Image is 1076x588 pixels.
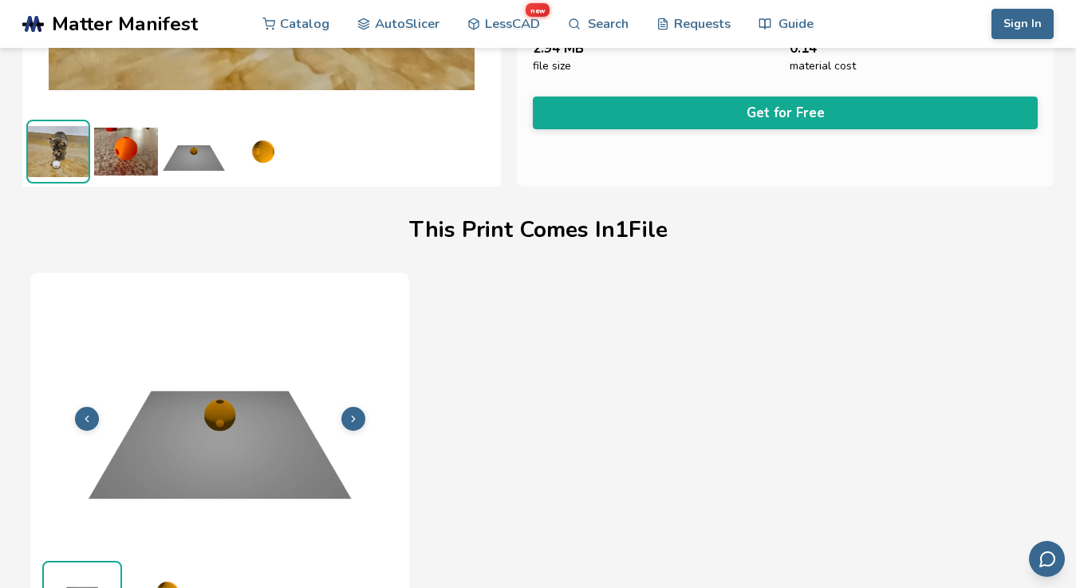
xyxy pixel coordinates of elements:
button: Get for Free [533,97,1038,129]
img: Impossible Cat Toy Brim_Print_Bed_Preview [162,120,226,184]
button: Send feedback via email [1029,541,1065,577]
span: material cost [790,60,856,73]
span: Matter Manifest [52,13,198,35]
span: file size [533,60,571,73]
button: Sign In [991,9,1054,39]
span: new [526,3,550,18]
span: 0.14 [790,41,817,56]
img: Impossible Cat Toy Brim_3D_Preview [230,120,294,184]
h1: This Print Comes In 1 File [409,218,668,243]
span: 2.94 MB [533,41,584,56]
